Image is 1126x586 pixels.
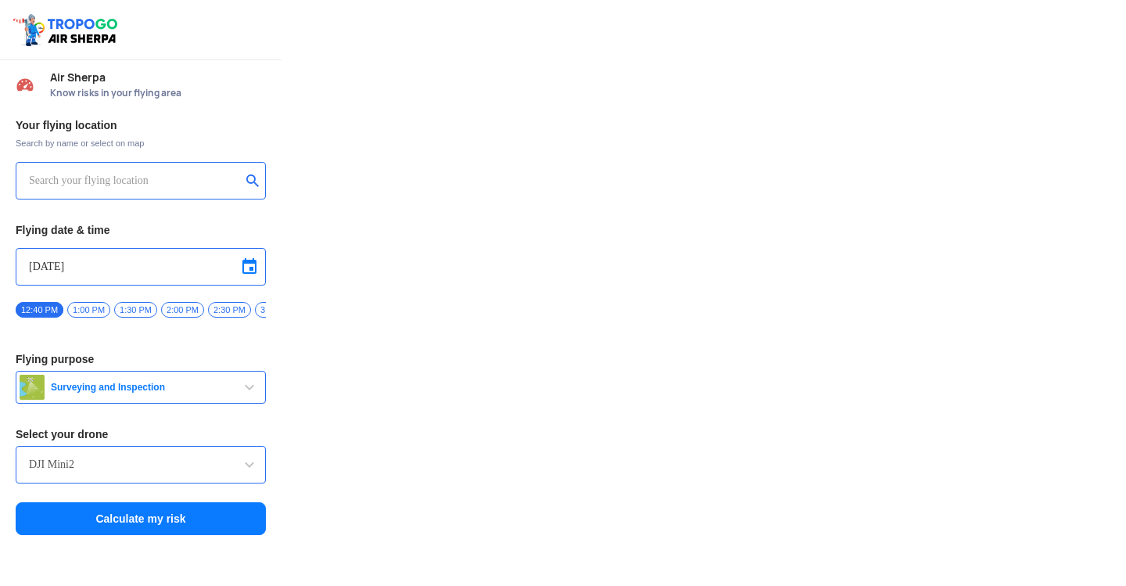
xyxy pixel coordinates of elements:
[16,354,266,365] h3: Flying purpose
[45,381,240,394] span: Surveying and Inspection
[67,302,110,318] span: 1:00 PM
[255,302,298,318] span: 3:00 PM
[29,257,253,276] input: Select Date
[16,429,266,440] h3: Select your drone
[29,171,241,190] input: Search your flying location
[16,502,266,535] button: Calculate my risk
[20,375,45,400] img: survey.png
[16,137,266,149] span: Search by name or select on map
[16,120,266,131] h3: Your flying location
[16,75,34,94] img: Risk Scores
[16,302,63,318] span: 12:40 PM
[50,71,266,84] span: Air Sherpa
[161,302,204,318] span: 2:00 PM
[16,371,266,404] button: Surveying and Inspection
[12,12,123,48] img: ic_tgdronemaps.svg
[16,225,266,235] h3: Flying date & time
[114,302,157,318] span: 1:30 PM
[50,87,266,99] span: Know risks in your flying area
[208,302,251,318] span: 2:30 PM
[29,455,253,474] input: Search by name or Brand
